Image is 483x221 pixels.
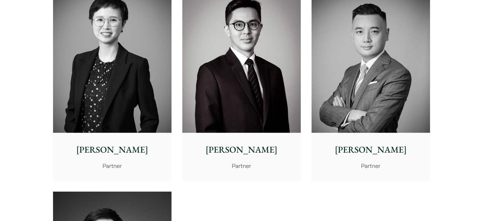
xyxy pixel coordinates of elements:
p: Partner [187,162,296,170]
p: Partner [58,162,166,170]
p: [PERSON_NAME] [187,143,296,156]
p: [PERSON_NAME] [58,143,166,156]
p: Partner [317,162,425,170]
p: [PERSON_NAME] [317,143,425,156]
